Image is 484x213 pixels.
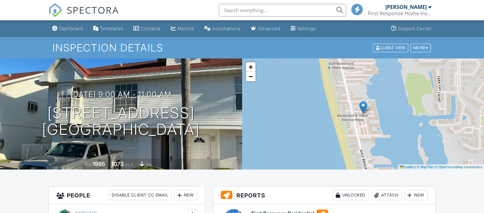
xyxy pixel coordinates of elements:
div: Unlocked [333,190,369,200]
div: Automations [212,26,241,31]
span: sq. ft. [125,162,134,167]
a: Zoom in [246,62,256,72]
h3: People [49,186,205,204]
div: Attach [371,190,402,200]
a: Leaflet [400,165,414,169]
a: Support Center [389,23,434,35]
a: Advanced [248,23,283,35]
div: Settings [297,26,316,31]
a: Settings [288,23,318,35]
a: Metrics [168,23,197,35]
img: The Best Home Inspection Software - Spectora [48,3,62,17]
img: Marker [359,101,367,114]
div: More [410,43,431,52]
div: Metrics [178,26,194,31]
input: Search everything... [219,4,346,17]
a: Zoom out [246,72,256,81]
a: SPECTORA [48,9,119,22]
span: | [415,165,416,169]
div: Dashboard [59,26,83,31]
a: Client View [372,45,410,50]
div: Client View [373,43,408,52]
span: − [249,72,253,80]
span: slab [145,162,152,167]
span: SPECTORA [67,3,119,17]
div: Templates [100,26,123,31]
div: Contacts [141,26,161,31]
div: New [404,190,428,200]
span: Built [85,162,92,167]
a: © MapTiler [417,165,434,169]
div: First Response Home Inspection of Tampa Bay LLC [368,10,431,17]
a: Automations (Basic) [202,23,243,35]
span: + [249,63,253,71]
h1: [STREET_ADDRESS] [GEOGRAPHIC_DATA] [42,105,200,138]
div: Support Center [398,26,432,31]
div: Disable Client CC Email [109,190,172,200]
a: Templates [91,23,126,35]
a: © OpenStreetMap contributors [435,165,482,169]
div: New [174,190,197,200]
div: 1995 [93,161,105,167]
div: Advanced [258,26,280,31]
h3: Reports [213,186,435,204]
h3: [DATE] 9:00 am - 11:00 am [70,90,172,99]
a: Dashboard [50,23,86,35]
div: 1073 [111,161,124,167]
a: Contacts [131,23,163,35]
h1: Inspection Details [53,42,431,53]
div: [PERSON_NAME] [385,4,427,10]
